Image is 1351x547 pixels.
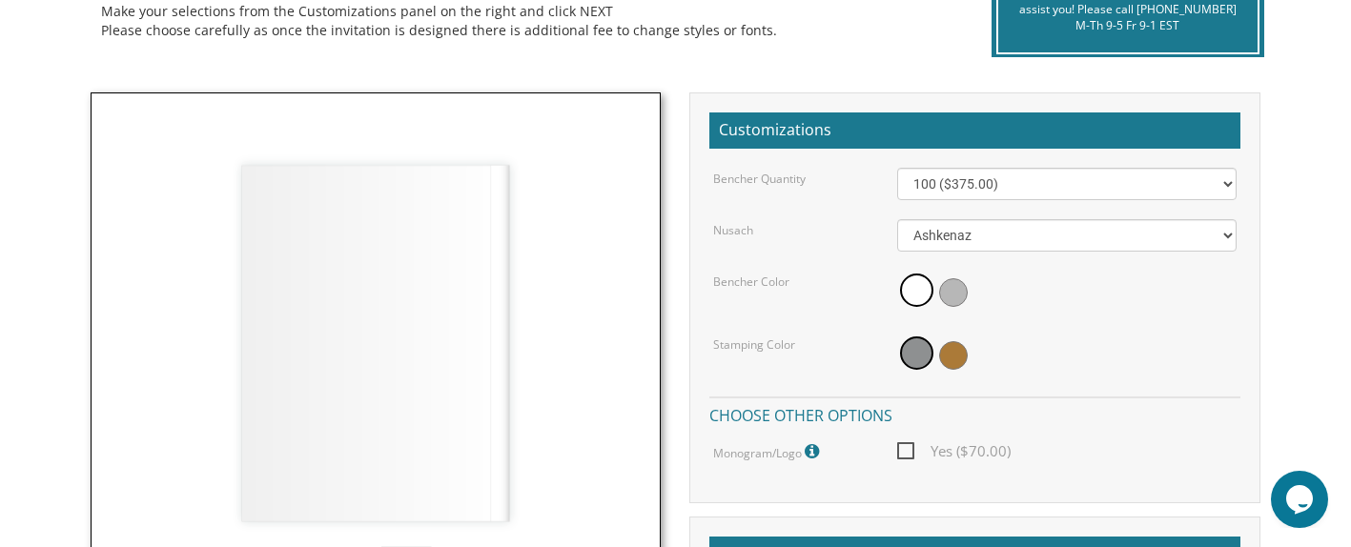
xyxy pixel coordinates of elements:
label: Nusach [713,222,753,238]
span: Yes ($70.00) [897,439,1011,463]
div: Make your selections from the Customizations panel on the right and click NEXT Please choose care... [101,2,948,40]
label: Stamping Color [713,336,795,353]
label: Bencher Quantity [713,171,806,187]
label: Bencher Color [713,273,789,290]
h2: Customizations [709,112,1240,149]
label: Monogram/Logo [713,439,824,464]
h4: Choose other options [709,396,1240,430]
iframe: chat widget [1271,471,1332,528]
